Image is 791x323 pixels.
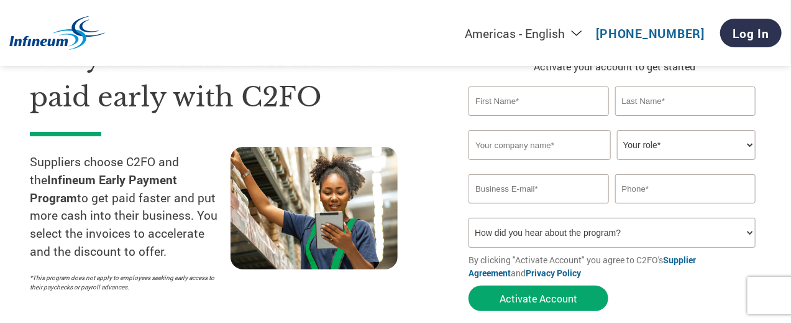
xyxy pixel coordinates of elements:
a: Privacy Policy [526,267,581,279]
input: First Name* [469,87,609,116]
select: Title/Role [617,130,756,160]
input: Phone* [615,174,756,204]
input: Your company name* [469,130,611,160]
a: Log In [720,19,782,47]
input: Last Name* [615,87,756,116]
img: supply chain worker [231,147,398,269]
div: Invalid company name or company name is too long [469,161,755,169]
p: *This program does not apply to employees seeking early access to their paychecks or payroll adva... [30,273,218,292]
h1: Get your Infineum invoices paid early with C2FO [30,37,431,117]
strong: Infineum Early Payment Program [30,172,177,205]
p: Suppliers choose C2FO and the to get paid faster and put more cash into their business. You selec... [30,153,231,261]
div: Inavlid Phone Number [615,205,756,213]
input: Invalid Email format [469,174,609,204]
div: Invalid last name or last name is too long [615,117,756,125]
img: Infineum [9,16,105,50]
button: Activate Account [469,286,608,311]
p: By clicking "Activate Account" you agree to C2FO's and [469,253,761,279]
p: Activate your account to get started [469,59,761,74]
div: Invalid first name or first name is too long [469,117,609,125]
a: Supplier Agreement [469,254,696,279]
div: Inavlid Email Address [469,205,609,213]
a: [PHONE_NUMBER] [597,26,705,41]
